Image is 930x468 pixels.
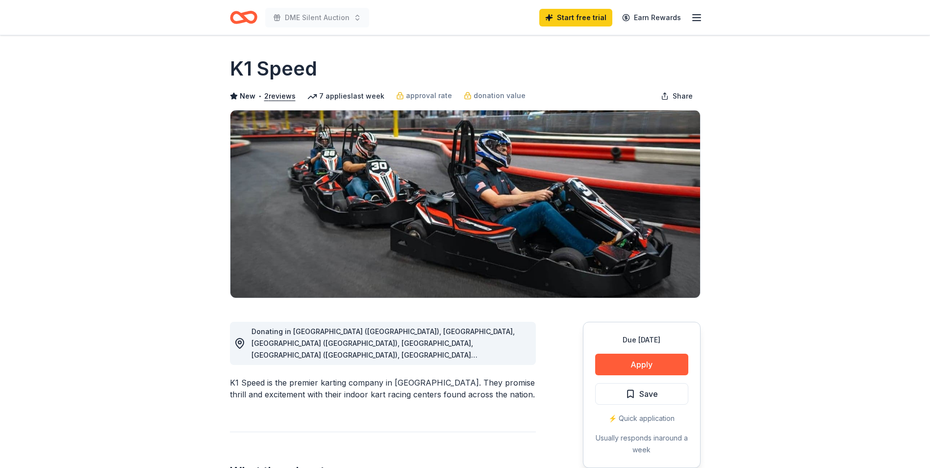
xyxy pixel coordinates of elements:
span: donation value [474,90,526,102]
div: Usually responds in around a week [595,432,688,456]
a: Start free trial [539,9,612,26]
div: 7 applies last week [307,90,384,102]
span: DME Silent Auction [285,12,350,24]
button: Apply [595,354,688,375]
a: Earn Rewards [616,9,687,26]
a: approval rate [396,90,452,102]
span: New [240,90,255,102]
button: DME Silent Auction [265,8,369,27]
span: approval rate [406,90,452,102]
div: K1 Speed is the premier karting company in [GEOGRAPHIC_DATA]. They promise thrill and excitement ... [230,377,536,400]
button: Share [653,86,701,106]
button: Save [595,383,688,405]
span: Share [673,90,693,102]
a: Home [230,6,257,29]
img: Image for K1 Speed [230,110,700,298]
span: • [258,92,261,100]
span: Donating in [GEOGRAPHIC_DATA] ([GEOGRAPHIC_DATA]), [GEOGRAPHIC_DATA], [GEOGRAPHIC_DATA] ([GEOGRAP... [251,327,515,453]
span: Save [639,388,658,400]
div: ⚡️ Quick application [595,413,688,424]
button: 2reviews [264,90,296,102]
div: Due [DATE] [595,334,688,346]
h1: K1 Speed [230,55,317,82]
a: donation value [464,90,526,102]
